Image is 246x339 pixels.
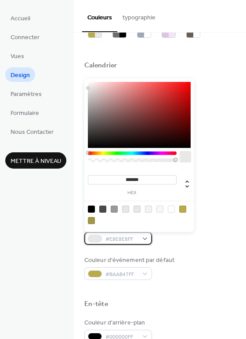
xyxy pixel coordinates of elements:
[88,191,177,195] label: hex
[5,67,35,82] a: Design
[5,11,36,25] a: Accueil
[11,157,61,166] span: Mettre à niveau
[11,14,30,23] span: Accueil
[5,152,66,169] button: Mettre à niveau
[111,206,118,213] div: rgb(153, 153, 153)
[168,206,175,213] div: rgb(255, 255, 255)
[11,128,54,137] span: Nous Contacter
[11,71,30,80] span: Design
[5,29,45,44] a: Connecter
[11,52,24,61] span: Vues
[11,109,39,118] span: Formulaire
[99,206,106,213] div: rgb(74, 74, 74)
[84,256,174,265] div: Couleur d'événement par défaut
[122,206,129,213] div: rgb(231, 231, 231)
[145,206,152,213] div: rgb(243, 243, 243)
[105,235,138,244] span: #E8E8E8FF
[88,206,95,213] div: rgb(0, 0, 0)
[11,33,40,42] span: Connecter
[156,206,163,213] div: rgb(248, 248, 248)
[179,206,186,213] div: rgb(186, 171, 71)
[134,206,141,213] div: rgb(232, 232, 232)
[5,48,29,63] a: Vues
[11,90,42,99] span: Paramètres
[84,318,150,328] div: Couleur d'arrière-plan
[5,124,59,139] a: Nous Contacter
[84,61,117,70] div: Calendrier
[5,86,47,101] a: Paramètres
[88,217,95,224] div: rgb(161, 151, 68)
[5,105,44,120] a: Formulaire
[105,270,138,279] span: #BAAB47FF
[84,300,108,309] div: En-tête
